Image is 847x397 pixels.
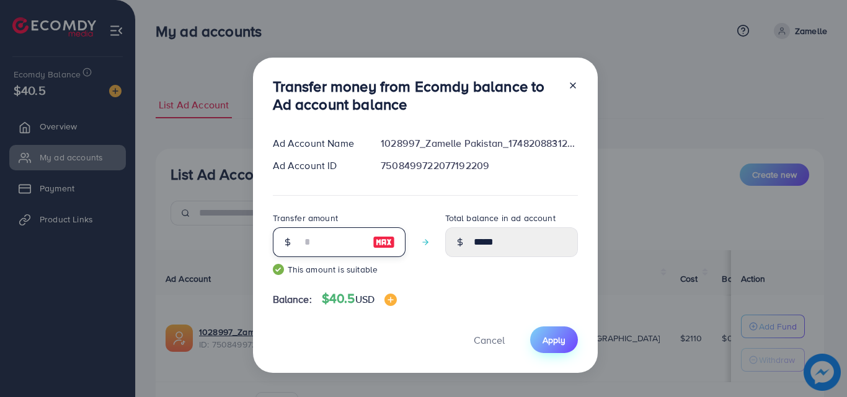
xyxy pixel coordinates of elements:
[273,77,558,113] h3: Transfer money from Ecomdy balance to Ad account balance
[273,292,312,307] span: Balance:
[373,235,395,250] img: image
[458,326,520,353] button: Cancel
[263,159,371,173] div: Ad Account ID
[474,333,505,347] span: Cancel
[371,159,587,173] div: 7508499722077192209
[384,294,397,306] img: image
[263,136,371,151] div: Ad Account Name
[273,263,406,276] small: This amount is suitable
[322,291,397,307] h4: $40.5
[371,136,587,151] div: 1028997_Zamelle Pakistan_1748208831279
[543,334,565,346] span: Apply
[273,264,284,275] img: guide
[445,212,556,224] label: Total balance in ad account
[530,326,578,353] button: Apply
[273,212,338,224] label: Transfer amount
[355,292,375,306] span: USD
